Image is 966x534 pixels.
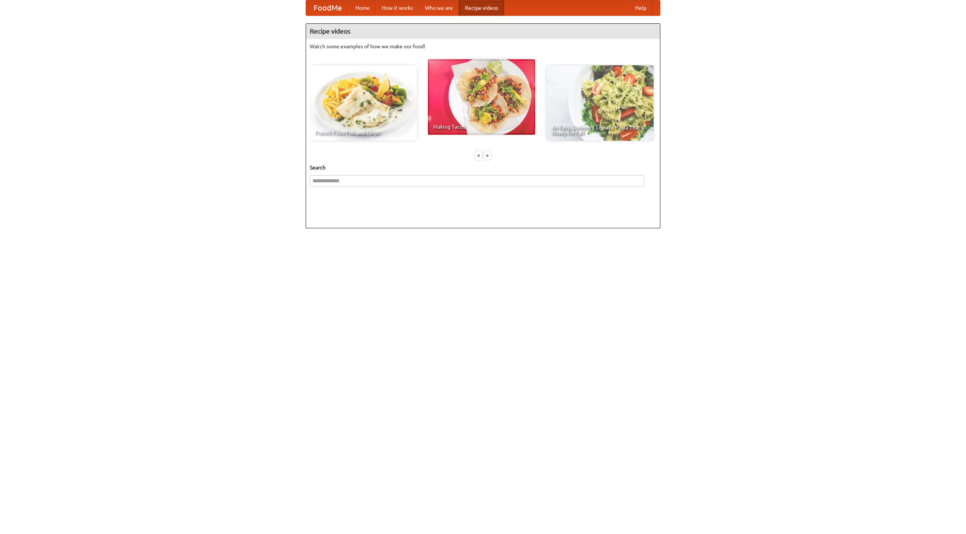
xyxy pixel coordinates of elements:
[546,65,654,141] a: An Easy, Summery Tomato Pasta That's Ready for Fall
[484,151,491,160] div: »
[552,125,648,135] span: An Easy, Summery Tomato Pasta That's Ready for Fall
[376,0,419,15] a: How it works
[629,0,652,15] a: Help
[310,65,417,141] a: French Fries Fish and Chips
[433,124,530,129] span: Making Tacos
[349,0,376,15] a: Home
[306,0,349,15] a: FoodMe
[315,130,412,135] span: French Fries Fish and Chips
[306,24,660,39] h4: Recipe videos
[310,43,656,50] p: Watch some examples of how we make our food!
[419,0,459,15] a: Who we are
[310,164,656,171] h5: Search
[459,0,504,15] a: Recipe videos
[428,59,535,135] a: Making Tacos
[475,151,482,160] div: «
